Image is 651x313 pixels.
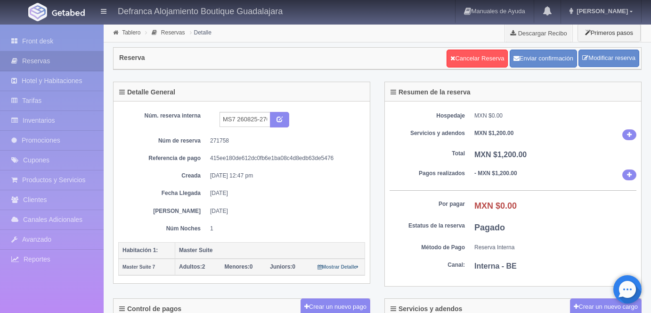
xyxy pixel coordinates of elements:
h4: Control de pagos [119,305,181,313]
b: Pagado [474,223,505,232]
a: Modificar reserva [578,50,639,67]
small: Mostrar Detalle [317,264,358,270]
dd: [DATE] [210,189,358,197]
small: Master Suite 7 [122,264,155,270]
span: 0 [225,263,253,270]
dt: Estatus de la reserva [390,222,465,230]
a: Cancelar Reserva [447,50,508,68]
dt: Fecha Llegada [125,189,201,197]
strong: Juniors: [270,263,292,270]
dt: Referencia de pago [125,154,201,162]
a: Descargar Recibo [505,24,572,42]
h4: Resumen de la reserva [391,89,471,96]
h4: Detalle General [119,89,175,96]
h4: Servicios y adendos [391,305,462,313]
th: Master Suite [175,242,365,259]
dt: Total [390,150,465,158]
button: Primeros pasos [578,24,641,42]
dt: Creada [125,172,201,180]
img: Getabed [28,3,47,21]
dt: Por pagar [390,200,465,208]
span: 0 [270,263,295,270]
dt: Núm. reserva interna [125,112,201,120]
b: MXN $0.00 [474,201,517,211]
dd: 1 [210,225,358,233]
b: Habitación 1: [122,247,158,254]
b: MXN $1,200.00 [474,151,527,159]
dt: Canal: [390,261,465,269]
span: [PERSON_NAME] [574,8,628,15]
dt: [PERSON_NAME] [125,207,201,215]
dd: Reserva Interna [474,244,636,252]
dt: Núm de reserva [125,137,201,145]
b: Interna - BE [474,262,517,270]
dt: Hospedaje [390,112,465,120]
strong: Menores: [225,263,250,270]
b: MXN $1,200.00 [474,130,513,136]
dd: [DATE] [210,207,358,215]
a: Tablero [122,29,140,36]
dt: Método de Pago [390,244,465,252]
dd: 271758 [210,137,358,145]
dt: Pagos realizados [390,169,465,178]
button: Enviar confirmación [510,50,577,68]
li: Detalle [187,28,214,37]
dd: 415ee180de612dc0fb6e1ba08c4d8edb63de5476 [210,154,358,162]
h4: Defranca Alojamiento Boutique Guadalajara [118,5,283,17]
dt: Servicios y adendos [390,129,465,137]
strong: Adultos: [179,263,202,270]
a: Reservas [161,29,185,36]
a: Mostrar Detalle [317,263,358,270]
dd: [DATE] 12:47 pm [210,172,358,180]
h4: Reserva [119,54,145,61]
img: Getabed [52,9,85,16]
span: 2 [179,263,205,270]
b: - MXN $1,200.00 [474,170,517,177]
dt: Núm Noches [125,225,201,233]
dd: MXN $0.00 [474,112,636,120]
